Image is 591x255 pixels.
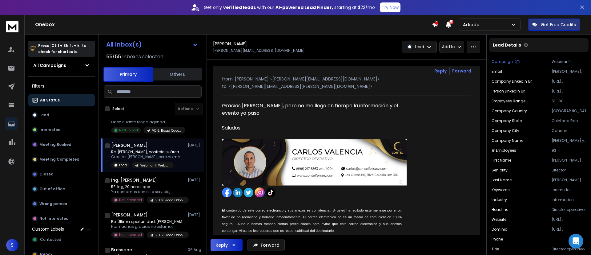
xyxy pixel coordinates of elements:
p: Employees Range [492,99,525,104]
button: Reply [211,239,243,251]
p: [URL][DOMAIN_NAME] [552,217,586,222]
button: Interested [28,124,95,136]
p: [URL][DOMAIN_NAME][PERSON_NAME][PERSON_NAME] [552,89,586,94]
button: S [6,239,18,251]
p: Company Name [492,138,523,143]
button: All Status [28,94,95,106]
p: All Status [40,98,60,103]
p: Not Interested [119,232,142,237]
span: 55 / 55 [106,53,121,60]
p: Last Name [492,178,512,183]
p: Add to [442,44,455,49]
p: VD 6: Broad Odoo_Campaign - ARKODE [152,128,182,133]
p: [URL][DOMAIN_NAME][PERSON_NAME][PERSON_NAME] [552,79,586,84]
p: First Name [492,158,511,163]
p: 93 [552,148,586,153]
p: Ya contamos con este servicio, [111,189,185,194]
img: AD_4nXc1rhfBr0eqLEtNzg9UQ_pMMO350VIarUzb3-GrJchhznhXnGLtvV6bSltXEjJaC5EIx9_uyTV-7xMuWB1G5rZq25Cpo... [222,187,232,197]
p: VD 5: Broad Odoo_Campaign - ARKODE [155,233,185,237]
div: Saludos [222,124,402,132]
div: Reply [215,242,228,248]
p: Director operativo [552,247,586,252]
h3: Inboxes selected [122,53,163,60]
p: Next To Book [119,128,139,133]
p: Lead [39,113,49,117]
button: Get Free Credits [528,19,580,31]
p: No, muchas gracias no estamos [111,224,185,229]
p: [DATE] [188,143,202,148]
p: Director operativo [552,207,586,212]
p: to: <[PERSON_NAME][EMAIL_ADDRESS][PERSON_NAME][DOMAIN_NAME]> [222,83,471,89]
h3: Filters [28,82,95,90]
p: Not Interested [39,216,69,221]
p: Arkode [463,22,482,28]
div: Forward [452,68,471,74]
p: [GEOGRAPHIC_DATA] [552,109,586,113]
strong: AI-powered Lead Finder, [275,4,333,10]
p: Cancun [552,128,586,133]
p: [PERSON_NAME] [552,178,586,183]
p: Company Country [492,109,527,113]
p: Webinar 11: Webinar para Ventas -El impacto de un ERP en Ventas -ARKODE [140,163,170,168]
button: Closed [28,168,95,180]
p: Press to check for shortcuts. [38,43,86,55]
h1: Bressane [111,247,132,253]
button: Contacted [28,233,95,246]
p: Out of office [39,187,65,191]
p: [URL][DOMAIN_NAME] [552,227,586,232]
p: [PERSON_NAME][EMAIL_ADDRESS][DOMAIN_NAME] [552,69,586,74]
span: Ctrl + Shift + k [50,42,80,49]
span: Contacted [40,237,61,242]
p: loremi do sitametc, adipisci el seddoeiusmodt, incididu ut laboree, dolorema aliquaenim, adminim ... [552,187,586,192]
img: AD_4nXc2Ii2-mL7LbxJszuS7yvto5iOnKszf9v5d6kHdwFfyX5bAfFQ-cnIigR1kmTxc5aXKTXFy6nrQu74TfmJtsIn45ylkz... [255,187,265,197]
p: Lead [415,44,424,49]
button: Meeting Booked [28,138,95,151]
p: Webinar 11: Webinar para Ventas -El impacto de un ERP en Ventas -ARKODE [552,59,586,64]
p: Wrong person [39,201,67,206]
p: Company City [492,128,519,133]
span: El contenido de este correo electrónico y sus anexos es confidencial. Si usted ha recibido este m... [222,208,403,232]
p: information technology & services [552,197,586,202]
p: Company State [492,118,522,123]
p: Quintana Roo [552,118,586,123]
img: AD_4nXcNIRR2LzsBUTqyhSyPusB1IKM76TRrQNsIFzan3AFhtHEiOIUOGRalTZLG_ocuPsGxiWWzIScUT3vtgBT30PBOudBL2... [244,188,253,197]
p: Get Free Credits [541,22,576,28]
p: # Employees [492,148,516,153]
p: Campaign [492,59,513,64]
p: Interested [39,127,61,132]
p: [PERSON_NAME][EMAIL_ADDRESS][DOMAIN_NAME] [213,48,305,53]
p: Title [492,247,499,252]
h1: [PERSON_NAME] [111,212,148,218]
button: Lead [28,109,95,121]
p: Try Now [382,4,399,10]
button: Campaign [492,59,520,64]
p: VD 6: Broad Odoo_Campaign - ARKODE [155,198,185,203]
p: Keywords [492,187,510,192]
p: Meeting Booked [39,142,71,147]
p: RE: Ing, 20 horas que [111,184,185,189]
p: 51-100 [552,99,586,104]
p: [PERSON_NAME] y [PERSON_NAME] [552,138,586,143]
label: Select [112,106,124,111]
img: AD_4nXeE50nrrs-TA77rdLNCaXavMcaV7fTUroO3WhUNO2GYC_OCITqOCcglkIhnABfhk1F92Db8ALoLC7eGYvOVYkwxBB6sy... [222,139,407,186]
strong: verified leads [223,4,256,10]
div: Gracias [PERSON_NAME], pero no me llego en tiempo la información y el evento ya paso [222,102,402,117]
p: Meeting Completed [39,157,79,162]
p: Re: [PERSON_NAME], controla tu área [111,150,180,154]
button: All Inbox(s) [101,38,203,51]
h1: All Campaigns [33,62,66,68]
img: AD_4nXf4wEGiVq_G1BHkk_CccmlwgOA06kK_bhaOU6w_Q9YsZW4jgGtaGbixRWtIPRFE7nV7LAMx2gdxBngw9K-Erbl7s3eGM... [233,188,243,197]
p: Headline [492,207,508,212]
button: Forward [247,239,285,251]
img: AD_4nXdQpAERIQf0_PK4dACiwKiOL_oCrjB6Y4r9_zHVAPdPYPZqP1EdThoFg3rzBp4_NniODDq5KsODviC5xssV3yZq1K7ge... [266,188,275,197]
p: Website [492,217,506,222]
p: Get only with our starting at $22/mo [204,4,375,10]
button: Meeting Completed [28,153,95,166]
p: Dominio [492,227,507,232]
h1: Ing. [PERSON_NAME] [111,177,157,183]
p: Phone [492,237,503,242]
p: Closed [39,172,54,177]
p: Gracias [PERSON_NAME], pero no me [111,154,180,159]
